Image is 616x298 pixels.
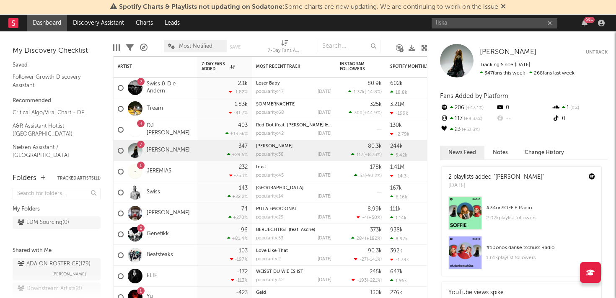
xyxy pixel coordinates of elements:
[147,105,163,112] a: Tream
[67,15,130,31] a: Discovery Assistant
[486,213,595,223] div: 2.07k playlist followers
[448,182,544,190] div: [DATE]
[256,110,284,115] div: popularity: 68
[390,227,403,233] div: 938k
[256,236,283,241] div: popularity: 53
[354,90,365,95] span: 1.37k
[256,90,284,94] div: popularity: 47
[354,173,382,178] div: ( )
[18,284,82,294] div: Downstream Artists ( 8 )
[390,110,408,116] div: -199k
[256,186,303,190] a: [GEOGRAPHIC_DATA]
[256,152,284,157] div: popularity: 38
[390,173,409,179] div: -14.3k
[368,257,380,262] span: -141 %
[147,272,157,280] a: ELIF
[357,153,363,157] span: 117
[13,60,101,70] div: Saved
[126,36,134,60] div: Filters
[318,173,331,178] div: [DATE]
[256,194,283,199] div: popularity: 14
[340,62,369,72] div: Instagram Followers
[569,106,579,110] span: 0 %
[119,4,498,10] span: : Some charts are now updating. We are continuing to work on the issue
[448,173,544,182] div: 2 playlists added
[228,194,248,199] div: +22.2 %
[256,81,331,86] div: Loser Baby
[118,64,181,69] div: Artist
[370,164,382,170] div: 178k
[228,215,248,220] div: +270 %
[256,173,284,178] div: popularity: 45
[390,290,402,295] div: 276k
[440,113,496,124] div: 117
[390,90,407,95] div: 18.8k
[366,90,380,95] span: -14.8 %
[13,216,101,229] a: EDM Sourcing(0)
[390,185,402,191] div: 167k
[368,278,380,283] span: -221 %
[480,71,525,76] span: 347 fans this week
[442,196,601,236] a: #34onSOFFIE Radio2.07kplaylist followers
[13,143,92,160] a: Nielsen Assistant / [GEOGRAPHIC_DATA]
[113,36,120,60] div: Edit Columns
[229,110,248,116] div: -41.7 %
[256,102,295,107] a: SOMMERNÄCHTE
[496,113,551,124] div: --
[256,123,367,128] a: Red Dot (feat. [PERSON_NAME] & [PERSON_NAME])
[18,218,69,228] div: EDM Sourcing ( 0 )
[256,131,284,136] div: popularity: 42
[147,147,190,154] a: [PERSON_NAME]
[13,72,92,90] a: Follower Growth Discovery Assistant
[390,206,401,212] div: 111k
[57,176,101,180] button: Tracked Artists(11)
[236,248,248,254] div: -103
[448,288,504,297] div: YouTube views spike
[27,15,67,31] a: Dashboard
[390,278,407,283] div: 1.95k
[584,17,595,23] div: 99 +
[318,257,331,262] div: [DATE]
[364,111,380,116] span: +44.9 %
[390,269,403,275] div: 647k
[368,144,382,149] div: 80.3k
[239,185,248,191] div: 143
[440,103,496,113] div: 206
[390,123,402,128] div: 130k
[368,248,382,254] div: 90.3k
[229,89,248,95] div: -1.82 %
[349,110,382,116] div: ( )
[366,236,380,241] span: +182 %
[225,131,248,136] div: +13.5k %
[268,36,301,60] div: 7-Day Fans Added (7-Day Fans Added)
[357,215,382,220] div: ( )
[368,216,380,220] span: +50 %
[440,93,508,99] span: Fans Added by Platform
[480,62,530,67] span: Tracking Since: [DATE]
[370,290,382,295] div: 130k
[236,290,248,295] div: -423
[268,46,301,56] div: 7-Day Fans Added (7-Day Fans Added)
[231,277,248,283] div: -113 %
[362,216,367,220] span: -4
[256,257,281,262] div: popularity: 2
[147,252,173,259] a: Beatsteaks
[370,102,382,107] div: 325k
[351,152,382,157] div: ( )
[130,15,159,31] a: Charts
[370,227,382,233] div: 373k
[586,48,608,57] button: Untrack
[13,121,92,139] a: A&R Assistant Hotlist ([GEOGRAPHIC_DATA])
[238,144,248,149] div: 347
[552,113,608,124] div: 0
[480,71,575,76] span: 268 fans last week
[318,215,331,220] div: [DATE]
[390,64,453,69] div: Spotify Monthly Listeners
[147,168,171,175] a: JEREMIAS
[256,165,331,170] div: trust
[390,144,403,149] div: 244k
[352,277,382,283] div: ( )
[147,81,193,95] a: Swiss & Die Andern
[13,173,36,183] div: Folders
[390,215,406,221] div: 1.14k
